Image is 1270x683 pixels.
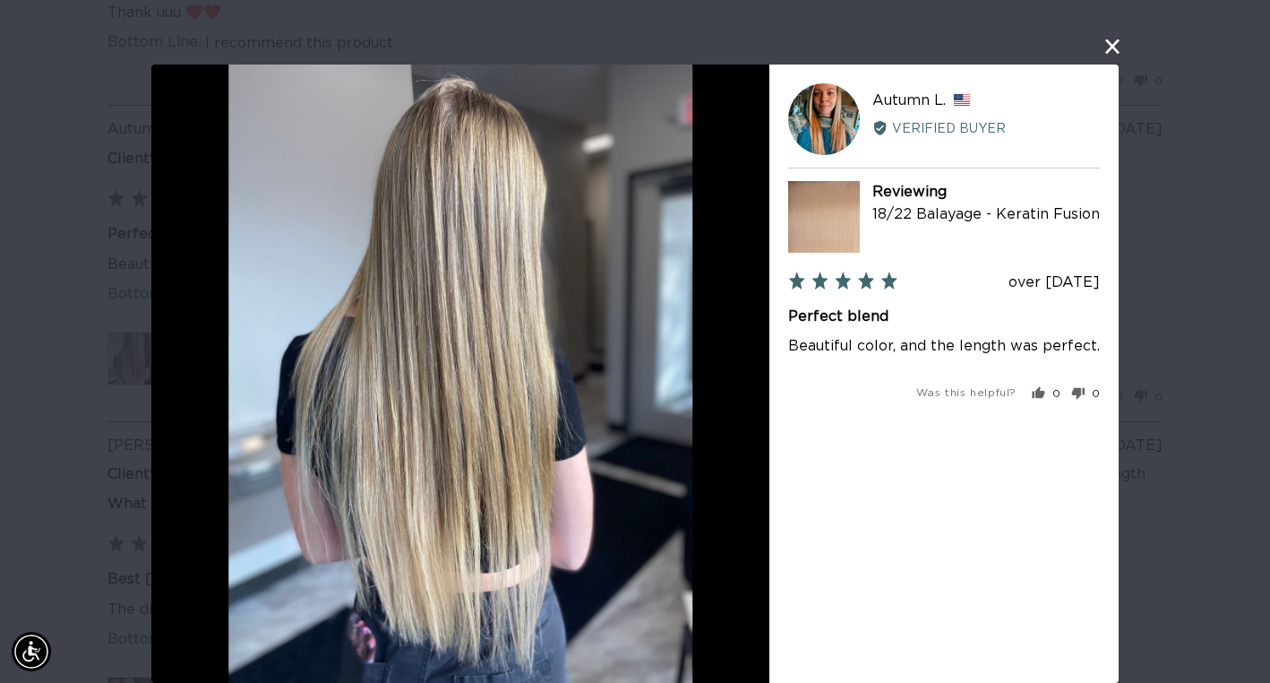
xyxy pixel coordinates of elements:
button: Yes [1032,387,1060,401]
button: close this modal window [1102,36,1123,57]
img: 18/22 Balayage - Keratin Fusion [788,181,860,253]
img: Customer image [228,65,692,683]
span: Autumn L. [872,93,946,108]
div: Verified Buyer [872,119,1100,139]
a: 18/22 Balayage - Keratin Fusion [872,207,1100,221]
span: over [DATE] [1008,275,1100,290]
button: No [1064,387,1100,401]
p: Beautiful color, and the length was perfect. [788,333,1100,359]
span: United States [953,93,971,107]
div: AL [788,83,860,155]
span: Was this helpful? [916,387,1017,398]
div: Reviewing [872,181,1100,204]
h2: Perfect blend [788,307,1100,326]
